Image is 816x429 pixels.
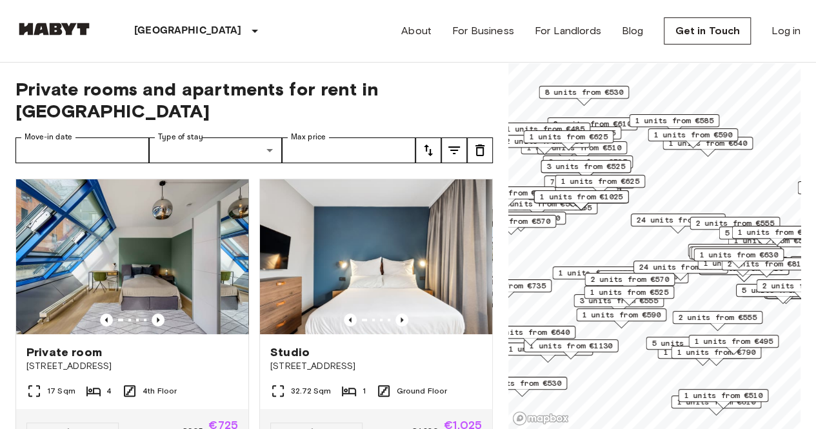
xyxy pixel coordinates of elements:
span: 1 [362,385,365,397]
div: Map marker [631,214,726,234]
a: Mapbox logo [512,411,569,426]
span: 4th Floor [143,385,177,397]
a: Log in [771,23,801,39]
div: Map marker [688,244,778,264]
div: Map marker [534,190,629,210]
div: Map marker [547,117,637,137]
a: Blog [622,23,644,39]
span: Studio [270,344,310,360]
span: 29 units from €570 [467,187,550,199]
span: 1 units from €1130 [530,340,613,352]
span: 5 units from €590 [652,337,730,349]
span: 1 units from €570 [508,343,587,355]
span: Private room [26,344,102,360]
img: Habyt [15,23,93,35]
div: Map marker [523,130,613,150]
img: Marketing picture of unit DE-01-481-006-01 [260,179,492,334]
div: Map marker [646,337,736,357]
span: 8 units from €530 [544,86,623,98]
span: 1 units from €610 [677,396,755,408]
span: 1 units from €590 [582,309,661,321]
div: Map marker [584,273,675,293]
span: 2 units from €555 [695,217,774,229]
span: 3 units from €525 [546,161,625,172]
div: Map marker [648,128,738,148]
span: 7 units from €585 [550,176,628,188]
div: Map marker [719,226,809,246]
a: For Landlords [535,23,601,39]
a: For Business [452,23,514,39]
div: Map marker [542,155,633,175]
span: 1 units from €630 [699,249,778,261]
span: 1 units from €485 [506,123,584,135]
span: 3 units from €555 [537,127,615,139]
label: Move-in date [25,132,72,143]
span: 3 units from €530 [483,377,561,389]
div: Map marker [576,308,666,328]
span: 1 units from €640 [668,137,747,149]
span: 24 units from €575 [639,261,722,273]
div: Map marker [633,261,728,281]
div: Map marker [475,212,566,232]
div: Map marker [688,335,779,355]
span: 1 units from €790 [677,346,755,358]
span: 1 units from €640 [697,247,775,259]
button: tune [441,137,467,163]
label: Type of stay [158,132,203,143]
span: [STREET_ADDRESS] [26,360,238,373]
span: 3 units from €525 [548,156,627,168]
span: 1 units from €735 [467,280,546,292]
span: 1 units from €640 [491,326,570,338]
div: Map marker [524,339,619,359]
div: Map marker [598,270,688,290]
span: 1 units from €725 [558,267,637,279]
div: Map marker [541,160,631,180]
span: 3 units from €690 [481,212,560,224]
div: Map marker [477,377,567,397]
div: Map marker [690,217,780,237]
input: Choose date [15,137,149,163]
a: About [401,23,432,39]
span: 1 units from €590 [653,129,732,141]
button: tune [415,137,441,163]
div: Map marker [678,389,768,409]
span: 1 units from €570 [472,215,550,227]
div: Map marker [584,286,674,306]
span: 3 units from €555 [579,295,658,306]
span: 17 Sqm [47,385,75,397]
span: 1 units from €510 [684,390,762,401]
div: Map marker [500,123,590,143]
button: Previous image [395,314,408,326]
span: 1 units from €585 [635,115,713,126]
div: Map marker [671,395,761,415]
span: 4 [106,385,112,397]
span: 2 units from €610 [553,118,632,130]
span: Ground Floor [397,385,448,397]
img: Marketing picture of unit DE-01-010-002-01HF [16,179,248,334]
span: 5 units from €660 [724,227,803,239]
div: Map marker [544,175,634,195]
label: Max price [291,132,326,143]
div: Map marker [539,86,629,106]
span: 32.72 Sqm [291,385,331,397]
div: Map marker [573,294,664,314]
span: 2 units from €570 [590,274,669,285]
div: Map marker [485,326,575,346]
span: 2 units from €645 [693,244,772,256]
button: Previous image [344,314,357,326]
button: tune [467,137,493,163]
span: 4 units from €605 [604,271,682,283]
a: Get in Touch [664,17,751,45]
div: Map marker [461,186,556,206]
span: 2 units from €510 [542,142,621,154]
p: [GEOGRAPHIC_DATA] [134,23,242,39]
span: 2 units from €555 [678,312,757,323]
div: Map marker [672,311,762,331]
span: 1 units from €1025 [540,191,623,203]
span: 1 units from €625 [529,131,608,143]
span: Private rooms and apartments for rent in [GEOGRAPHIC_DATA] [15,78,493,122]
div: Map marker [693,248,784,268]
div: Map marker [689,246,779,266]
button: Previous image [100,314,113,326]
div: Map marker [552,266,642,286]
